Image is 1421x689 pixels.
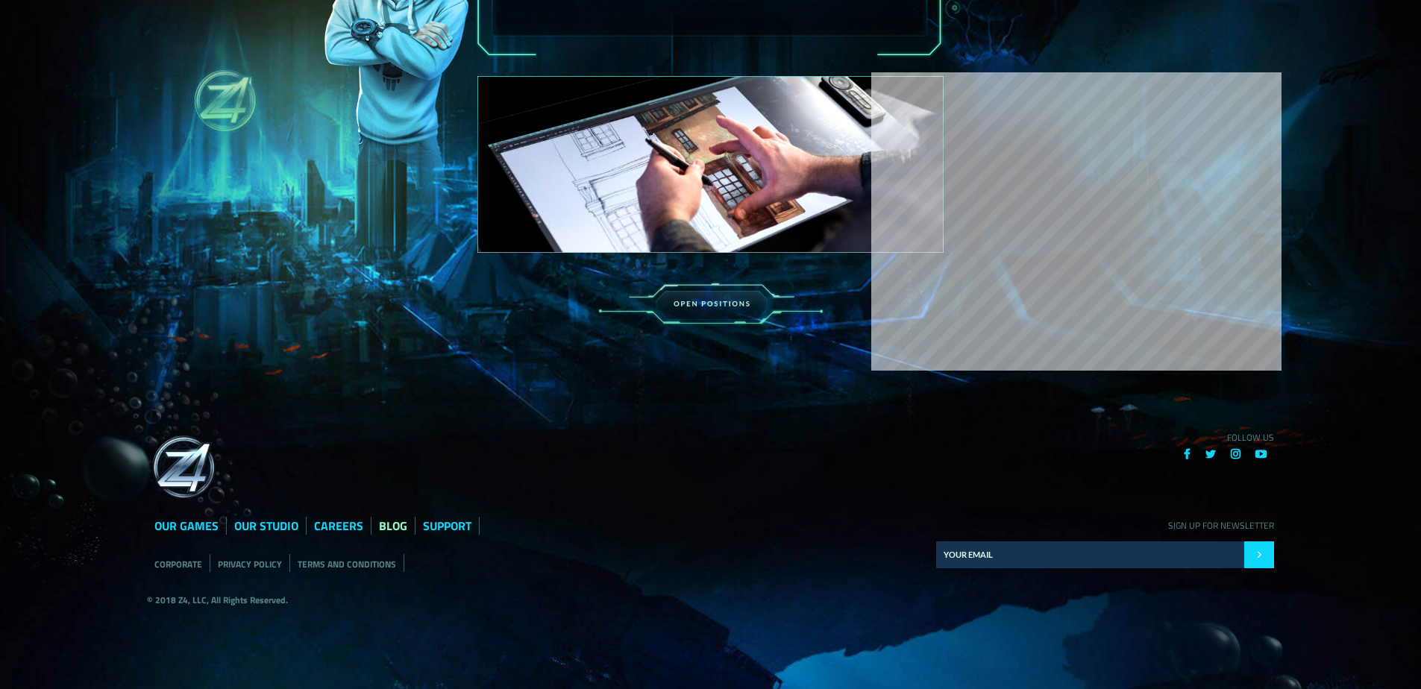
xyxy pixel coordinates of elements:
[154,557,202,571] a: CORPORATE
[477,76,944,253] img: palace
[936,430,1274,444] p: FOLLOW US
[234,517,298,535] a: OUR STUDIO
[154,517,219,535] a: OUR GAMES
[936,541,1244,568] input: E-mail
[936,518,1274,532] p: SIGN UP FOR NEWSLETTER
[379,517,407,535] a: BLOG
[580,263,841,350] img: palace
[218,557,282,571] a: PRIVACY POLICY
[423,517,471,535] a: SUPPORT
[298,557,396,571] a: TERMS AND CONDITIONS
[147,430,222,505] img: grid
[1244,541,1274,568] input: Submit
[314,517,363,535] a: CAREERS
[147,593,288,607] strong: © 2018 Z4, LLC, All Rights Reserved.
